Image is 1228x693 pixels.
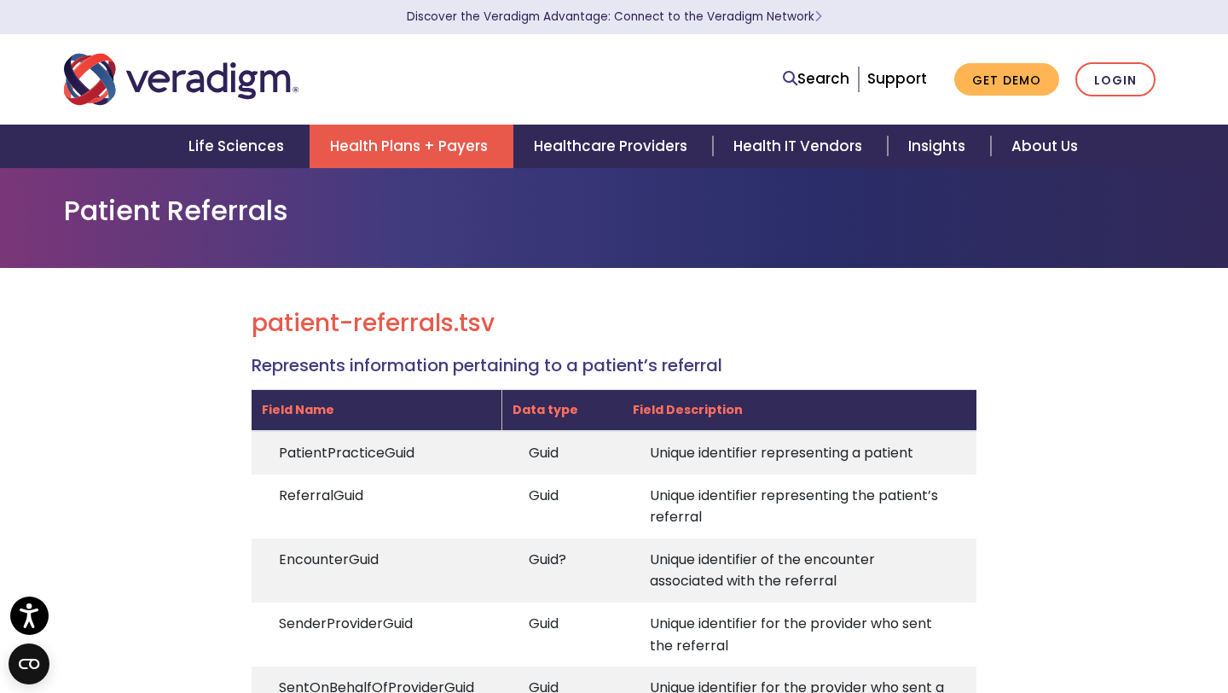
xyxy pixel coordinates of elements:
[252,475,501,539] td: ReferralGuid
[252,539,501,603] td: EncounterGuid
[252,355,976,376] h4: Represents information pertaining to a patient’s referral
[501,389,623,431] th: Data type
[991,125,1098,168] a: About Us
[623,539,976,603] td: Unique identifier of the encounter associated with the referral
[252,431,501,475] td: PatientPracticeGuid
[64,195,1164,227] h1: Patient Referrals
[623,603,976,667] td: Unique identifier for the provider who sent the referral
[252,603,501,667] td: SenderProviderGuid
[513,125,713,168] a: Healthcare Providers
[64,51,298,108] img: Veradigm logo
[310,125,513,168] a: Health Plans + Payers
[623,389,976,431] th: Field Description
[623,475,976,539] td: Unique identifier representing the patient’s referral
[713,125,888,168] a: Health IT Vendors
[901,587,1208,673] iframe: Drift Chat Widget
[501,431,623,475] td: Guid
[168,125,310,168] a: Life Sciences
[623,431,976,475] td: Unique identifier representing a patient
[867,68,927,89] a: Support
[814,9,822,25] span: Learn More
[9,643,49,684] button: Open CMP widget
[501,603,623,667] td: Guid
[407,9,822,25] a: Discover the Veradigm Advantage: Connect to the Veradigm NetworkLearn More
[888,125,991,168] a: Insights
[783,67,849,90] a: Search
[252,309,976,338] h2: patient-referrals.tsv
[954,63,1059,96] a: Get Demo
[501,475,623,539] td: Guid
[1075,62,1156,97] a: Login
[252,389,501,431] th: Field Name
[501,539,623,603] td: Guid?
